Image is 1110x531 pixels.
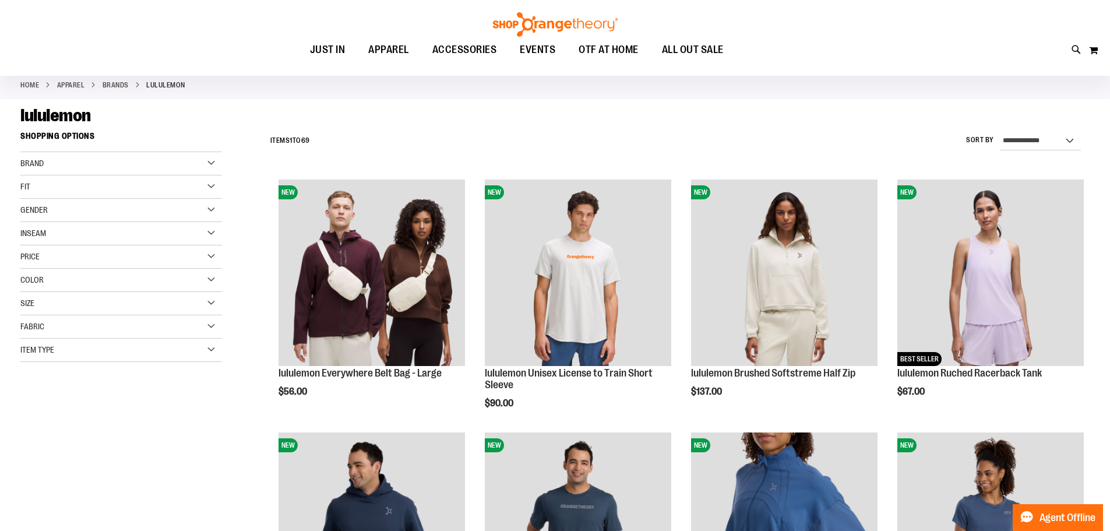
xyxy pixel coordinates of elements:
a: lululemon Unisex License to Train Short Sleeve [485,367,653,391]
a: lululemon Unisex License to Train Short SleeveNEW [485,180,671,368]
span: JUST IN [310,37,346,63]
a: BRANDS [103,80,129,90]
span: Inseam [20,228,46,238]
span: NEW [691,185,710,199]
span: Fabric [20,322,44,331]
a: lululemon Everywhere Belt Bag - Large [279,367,442,379]
div: product [685,174,883,427]
span: NEW [279,438,298,452]
span: Size [20,298,34,308]
span: EVENTS [520,37,555,63]
strong: lululemon [146,80,185,90]
a: lululemon Brushed Softstreme Half Zip [691,367,855,379]
div: product [273,174,471,427]
span: Brand [20,159,44,168]
span: BEST SELLER [897,352,942,366]
div: product [479,174,677,438]
span: $67.00 [897,386,926,397]
span: $56.00 [279,386,309,397]
span: ACCESSORIES [432,37,497,63]
span: Agent Offline [1039,512,1095,523]
img: lululemon Unisex License to Train Short Sleeve [485,180,671,366]
a: Home [20,80,39,90]
span: APPAREL [368,37,409,63]
span: $137.00 [691,386,724,397]
h2: Items to [270,132,310,150]
div: product [891,174,1090,427]
span: Item Type [20,345,54,354]
span: NEW [691,438,710,452]
span: OTF AT HOME [579,37,639,63]
strong: Shopping Options [20,126,222,152]
a: lululemon Brushed Softstreme Half ZipNEW [691,180,878,368]
button: Agent Offline [1013,504,1103,531]
span: ALL OUT SALE [662,37,724,63]
a: lululemon Ruched Racerback Tank [897,367,1042,379]
span: NEW [279,185,298,199]
span: NEW [897,185,917,199]
span: 1 [290,136,293,145]
a: lululemon Ruched Racerback TankNEWBEST SELLER [897,180,1084,368]
span: $90.00 [485,398,515,409]
span: Fit [20,182,30,191]
label: Sort By [966,135,994,145]
img: Shop Orangetheory [491,12,619,37]
span: NEW [485,185,504,199]
a: APPAREL [57,80,85,90]
span: lululemon [20,106,91,125]
img: lululemon Ruched Racerback Tank [897,180,1084,366]
span: Gender [20,205,48,214]
img: lululemon Everywhere Belt Bag - Large [279,180,465,366]
a: lululemon Everywhere Belt Bag - LargeNEW [279,180,465,368]
img: lululemon Brushed Softstreme Half Zip [691,180,878,366]
span: Price [20,252,40,261]
span: Color [20,275,44,284]
span: 69 [301,136,310,145]
span: NEW [485,438,504,452]
span: NEW [897,438,917,452]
